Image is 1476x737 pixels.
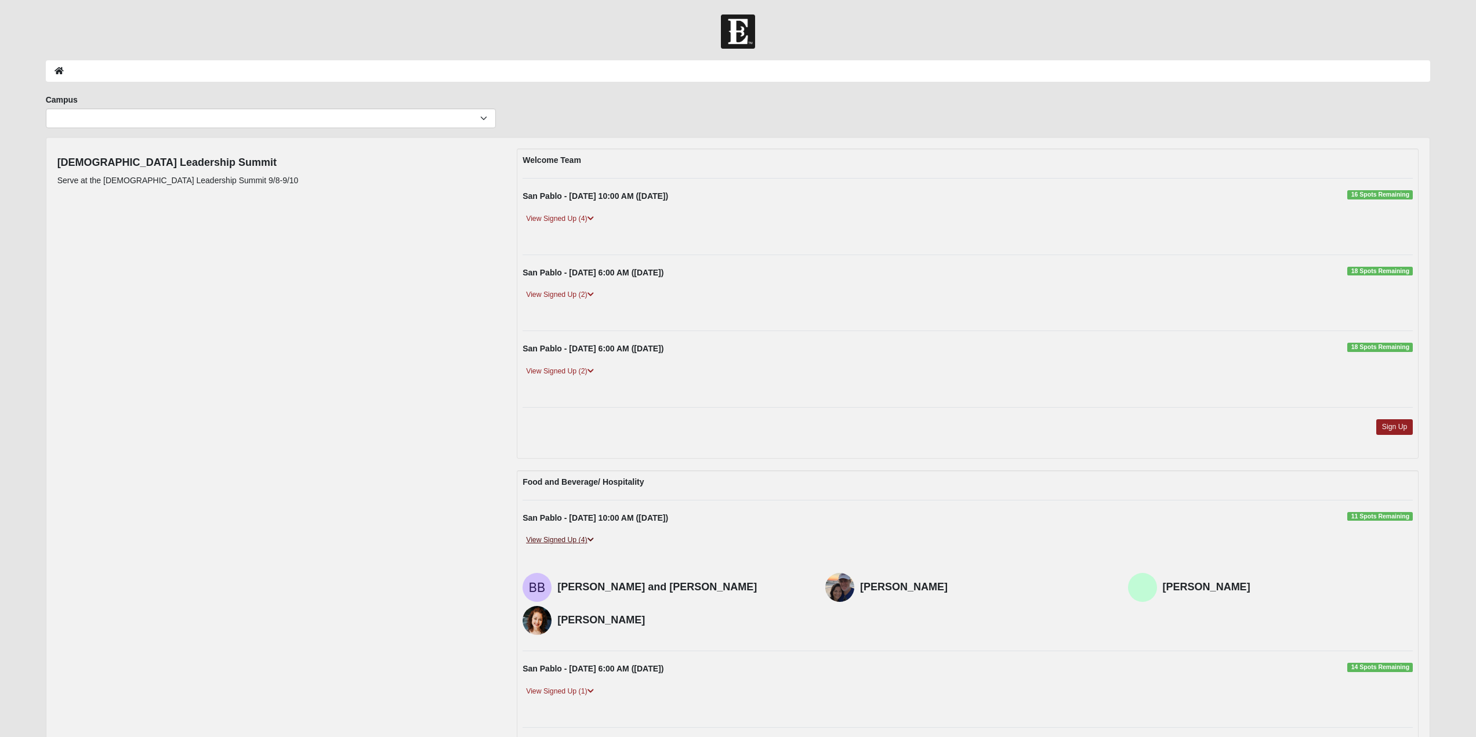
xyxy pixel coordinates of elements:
h4: [PERSON_NAME] [860,581,1111,594]
span: 14 Spots Remaining [1347,663,1413,672]
h4: [PERSON_NAME] and [PERSON_NAME] [557,581,808,594]
img: Brad and Dana Bean [523,573,552,602]
strong: San Pablo - [DATE] 10:00 AM ([DATE]) [523,513,668,522]
strong: San Pablo - [DATE] 6:00 AM ([DATE]) [523,344,663,353]
span: 16 Spots Remaining [1347,190,1413,199]
h4: [DEMOGRAPHIC_DATA] Leadership Summit [57,157,299,169]
span: 18 Spots Remaining [1347,267,1413,276]
a: Sign Up [1376,419,1413,435]
img: Emily Brummund [523,606,552,635]
a: View Signed Up (4) [523,534,597,546]
strong: San Pablo - [DATE] 6:00 AM ([DATE]) [523,268,663,277]
a: View Signed Up (4) [523,213,597,225]
strong: San Pablo - [DATE] 10:00 AM ([DATE]) [523,191,668,201]
a: View Signed Up (1) [523,685,597,698]
img: Patti Pline [1128,573,1157,602]
img: Anne-Marie Fort [825,573,854,602]
a: View Signed Up (2) [523,289,597,301]
a: View Signed Up (2) [523,365,597,377]
h4: [PERSON_NAME] [1163,581,1413,594]
strong: Welcome Team [523,155,581,165]
p: Serve at the [DEMOGRAPHIC_DATA] Leadership Summit 9/8-9/10 [57,175,299,187]
label: Campus [46,94,78,106]
img: Church of Eleven22 Logo [721,14,755,49]
span: 18 Spots Remaining [1347,343,1413,352]
strong: San Pablo - [DATE] 6:00 AM ([DATE]) [523,664,663,673]
h4: [PERSON_NAME] [557,614,808,627]
span: 11 Spots Remaining [1347,512,1413,521]
strong: Food and Beverage/ Hospitality [523,477,644,487]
